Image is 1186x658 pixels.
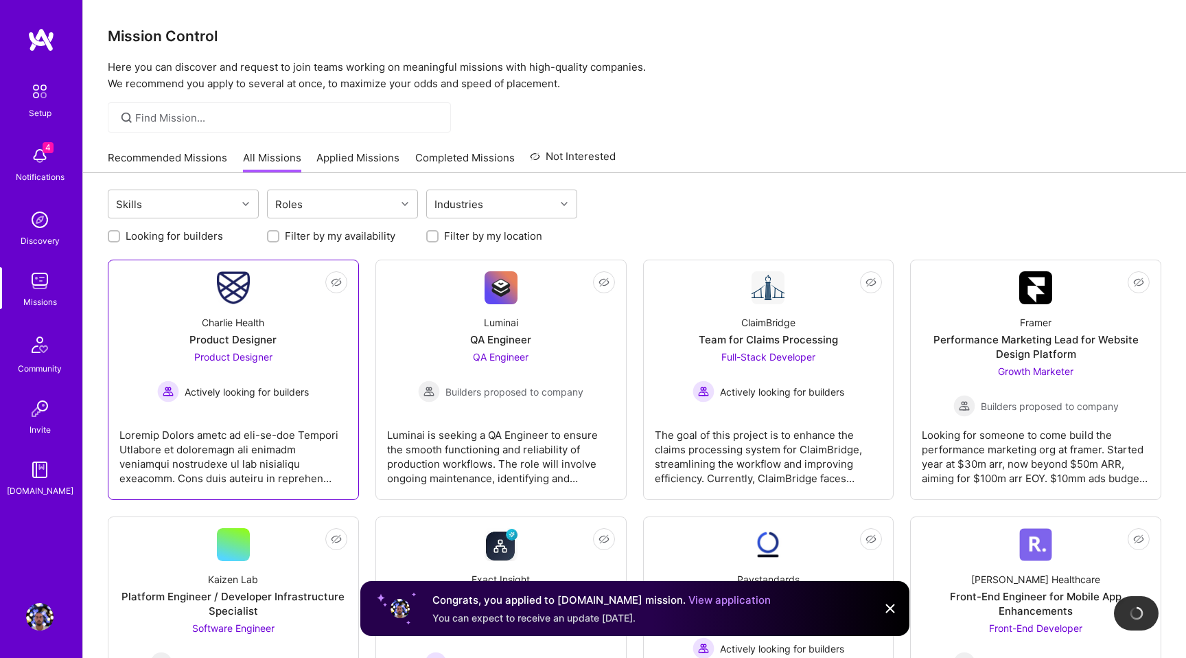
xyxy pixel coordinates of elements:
a: Recommended Missions [108,150,227,173]
div: Kaizen Lab [208,572,258,587]
i: icon EyeClosed [1133,277,1144,288]
div: Community [18,361,62,376]
span: Full-Stack Developer [721,351,815,363]
img: discovery [26,206,54,234]
img: Actively looking for builders [157,381,179,402]
img: Community [23,328,56,361]
span: 4 [43,142,54,153]
img: Close [882,600,898,617]
div: Invite [30,422,51,437]
span: QA Engineer [473,351,528,363]
i: icon EyeClosed [598,534,609,545]
div: [PERSON_NAME] Healthcare [971,572,1100,587]
i: icon EyeClosed [865,534,876,545]
span: Builders proposed to company [445,385,583,399]
div: Skills [113,194,146,214]
a: Company LogoClaimBridgeTeam for Claims ProcessingFull-Stack Developer Actively looking for builde... [655,271,883,488]
span: Growth Marketer [998,365,1073,377]
i: icon EyeClosed [331,277,342,288]
i: icon EyeClosed [598,277,609,288]
a: Company LogoCharlie HealthProduct DesignerProduct Designer Actively looking for buildersActively ... [119,271,347,488]
i: icon EyeClosed [331,534,342,545]
span: Builders proposed to company [981,399,1119,413]
img: guide book [26,456,54,484]
div: [DOMAIN_NAME] [7,484,73,498]
div: Framer [1020,315,1051,330]
div: Performance Marketing Lead for Website Design Platform [922,332,1150,361]
div: Missions [23,295,57,309]
i: icon Chevron [402,201,408,207]
img: setup [25,77,54,106]
img: loading [1127,604,1146,622]
img: Company Logo [1019,271,1052,304]
img: Company Logo [1019,528,1052,561]
a: Company LogoLuminaiQA EngineerQA Engineer Builders proposed to companyBuilders proposed to compan... [387,271,615,488]
div: Discovery [21,234,60,248]
img: Company Logo [485,528,518,561]
i: icon Chevron [242,201,249,207]
div: Charlie Health [202,315,264,330]
div: Platform Engineer / Developer Infrastructure Specialist [119,589,347,618]
div: Roles [272,194,306,214]
div: Front-End Engineer for Mobile App Enhancements [922,589,1150,618]
label: Filter by my location [444,229,542,243]
label: Looking for builders [126,229,223,243]
span: Product Designer [194,351,272,363]
h3: Mission Control [108,27,1161,45]
a: Applied Missions [316,150,399,173]
div: Industries [431,194,487,214]
div: QA Engineer [470,332,531,347]
img: User Avatar [26,603,54,631]
a: All Missions [243,150,301,173]
div: Paystandards [737,572,800,587]
label: Filter by my availability [285,229,395,243]
div: Exact Insight [472,572,530,587]
div: Luminai is seeking a QA Engineer to ensure the smooth functioning and reliability of production w... [387,417,615,486]
i: icon Chevron [561,201,568,207]
a: Company LogoFramerPerformance Marketing Lead for Website Design PlatformGrowth Marketer Builders ... [922,271,1150,488]
img: Invite [26,395,54,422]
i: icon EyeClosed [865,277,876,288]
img: bell [26,142,54,170]
div: Luminai [484,315,518,330]
a: Completed Missions [415,150,515,173]
img: Builders proposed to company [953,395,975,417]
div: Product Designer [189,332,277,347]
div: Loremip Dolors ametc ad eli-se-doe Tempori Utlabore et doloremagn ali enimadm veniamqui nostrudex... [119,417,347,486]
img: Builders proposed to company [418,381,440,402]
img: logo [27,27,55,52]
div: Congrats, you applied to [DOMAIN_NAME] mission. [432,592,771,609]
span: Actively looking for builders [185,385,309,399]
a: View application [688,593,771,606]
img: Company Logo [485,271,518,304]
img: Company Logo [217,271,250,304]
div: Notifications [16,170,65,184]
div: Team for Claims Processing [699,332,838,347]
i: icon SearchGrey [119,110,135,126]
span: Actively looking for builders [720,642,844,656]
i: icon EyeClosed [1133,534,1144,545]
a: User Avatar [23,603,57,631]
img: Company Logo [752,271,784,304]
img: teamwork [26,267,54,295]
div: The goal of this project is to enhance the claims processing system for ClaimBridge, streamlining... [655,417,883,486]
a: Not Interested [530,148,616,173]
img: User profile [389,598,411,620]
span: Actively looking for builders [720,385,844,399]
img: Company Logo [752,528,784,561]
div: Looking for someone to come build the performance marketing org at framer. Started year at $30m a... [922,417,1150,486]
input: Find Mission... [135,111,441,125]
div: You can expect to receive an update [DATE]. [432,611,771,625]
img: Actively looking for builders [693,381,714,402]
p: Here you can discover and request to join teams working on meaningful missions with high-quality ... [108,59,1161,92]
div: Setup [29,106,51,120]
div: ClaimBridge [741,315,795,330]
